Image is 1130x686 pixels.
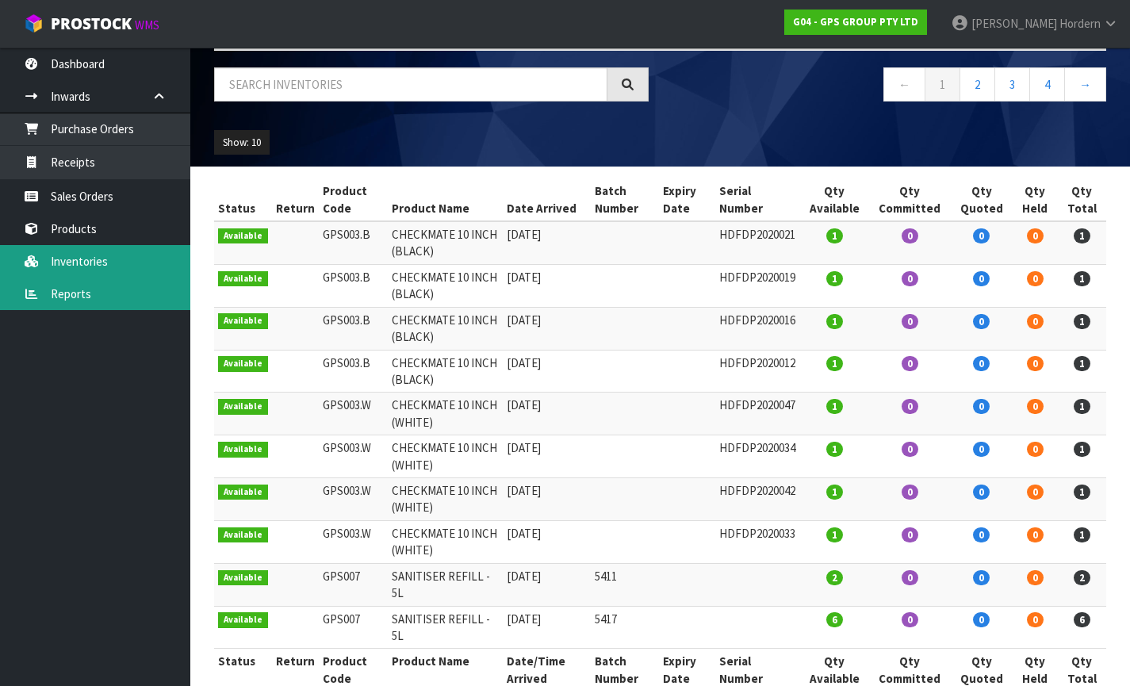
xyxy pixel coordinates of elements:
[51,13,132,34] span: ProStock
[793,15,918,29] strong: G04 - GPS GROUP PTY LTD
[319,221,389,264] td: GPS003.B
[826,356,843,371] span: 1
[319,435,389,478] td: GPS003.W
[503,435,591,478] td: [DATE]
[1027,570,1044,585] span: 0
[388,606,502,649] td: SANITISER REFILL - 5L
[902,485,918,500] span: 0
[902,228,918,243] span: 0
[218,527,268,543] span: Available
[826,314,843,329] span: 1
[826,612,843,627] span: 6
[1027,485,1044,500] span: 0
[24,13,44,33] img: cube-alt.png
[1074,485,1090,500] span: 1
[973,314,990,329] span: 0
[951,178,1013,221] th: Qty Quoted
[1074,570,1090,585] span: 2
[591,606,659,649] td: 5417
[214,67,607,102] input: Search inventories
[591,178,659,221] th: Batch Number
[826,527,843,542] span: 1
[1027,442,1044,457] span: 0
[715,178,800,221] th: Serial Number
[214,130,270,155] button: Show: 10
[218,442,268,458] span: Available
[902,527,918,542] span: 0
[1027,228,1044,243] span: 0
[1057,178,1106,221] th: Qty Total
[960,67,995,102] a: 2
[1027,356,1044,371] span: 0
[973,570,990,585] span: 0
[1074,356,1090,371] span: 1
[388,393,502,435] td: CHECKMATE 10 INCH (WHITE)
[715,264,800,307] td: HDFDP2020019
[388,563,502,606] td: SANITISER REFILL - 5L
[1074,527,1090,542] span: 1
[1074,228,1090,243] span: 1
[319,563,389,606] td: GPS007
[319,393,389,435] td: GPS003.W
[869,178,950,221] th: Qty Committed
[715,478,800,521] td: HDFDP2020042
[973,612,990,627] span: 0
[1074,314,1090,329] span: 1
[902,271,918,286] span: 0
[503,520,591,563] td: [DATE]
[973,399,990,414] span: 0
[1074,612,1090,627] span: 6
[1027,314,1044,329] span: 0
[503,307,591,350] td: [DATE]
[1027,271,1044,286] span: 0
[388,221,502,264] td: CHECKMATE 10 INCH (BLACK)
[319,520,389,563] td: GPS003.W
[1013,178,1057,221] th: Qty Held
[826,442,843,457] span: 1
[218,313,268,329] span: Available
[135,17,159,33] small: WMS
[503,563,591,606] td: [DATE]
[973,485,990,500] span: 0
[218,271,268,287] span: Available
[1074,442,1090,457] span: 1
[1027,399,1044,414] span: 0
[973,527,990,542] span: 0
[715,307,800,350] td: HDFDP2020016
[1059,16,1101,31] span: Hordern
[902,442,918,457] span: 0
[218,570,268,586] span: Available
[388,520,502,563] td: CHECKMATE 10 INCH (WHITE)
[319,307,389,350] td: GPS003.B
[388,478,502,521] td: CHECKMATE 10 INCH (WHITE)
[902,399,918,414] span: 0
[973,271,990,286] span: 0
[319,178,389,221] th: Product Code
[1074,399,1090,414] span: 1
[826,570,843,585] span: 2
[1074,271,1090,286] span: 1
[971,16,1057,31] span: [PERSON_NAME]
[388,264,502,307] td: CHECKMATE 10 INCH (BLACK)
[1027,527,1044,542] span: 0
[826,399,843,414] span: 1
[214,178,272,221] th: Status
[715,435,800,478] td: HDFDP2020034
[883,67,925,102] a: ←
[659,178,714,221] th: Expiry Date
[902,356,918,371] span: 0
[902,314,918,329] span: 0
[925,67,960,102] a: 1
[319,606,389,649] td: GPS007
[973,228,990,243] span: 0
[503,350,591,393] td: [DATE]
[272,178,319,221] th: Return
[994,67,1030,102] a: 3
[672,67,1107,106] nav: Page navigation
[902,570,918,585] span: 0
[503,606,591,649] td: [DATE]
[388,350,502,393] td: CHECKMATE 10 INCH (BLACK)
[503,221,591,264] td: [DATE]
[218,228,268,244] span: Available
[218,399,268,415] span: Available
